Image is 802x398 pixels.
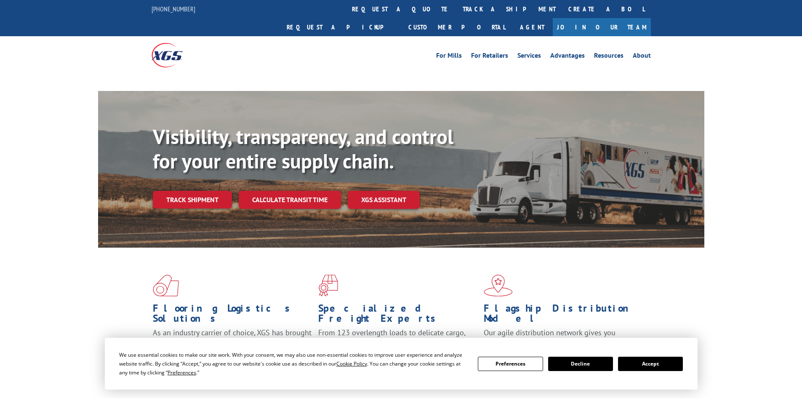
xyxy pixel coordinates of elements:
span: Cookie Policy [336,360,367,367]
a: [PHONE_NUMBER] [152,5,195,13]
div: We use essential cookies to make our site work. With your consent, we may also use non-essential ... [119,350,468,377]
img: xgs-icon-focused-on-flooring-red [318,275,338,296]
div: Cookie Consent Prompt [105,338,698,390]
span: As an industry carrier of choice, XGS has brought innovation and dedication to flooring logistics... [153,328,312,358]
a: Request a pickup [280,18,402,36]
a: For Mills [436,52,462,61]
span: Our agile distribution network gives you nationwide inventory management on demand. [484,328,639,347]
a: Services [517,52,541,61]
h1: Specialized Freight Experts [318,303,477,328]
a: XGS ASSISTANT [348,191,420,209]
a: Calculate transit time [239,191,341,209]
a: Track shipment [153,191,232,208]
p: From 123 overlength loads to delicate cargo, our experienced staff knows the best way to move you... [318,328,477,365]
h1: Flagship Distribution Model [484,303,643,328]
a: Agent [512,18,553,36]
button: Preferences [478,357,543,371]
span: Preferences [168,369,196,376]
a: For Retailers [471,52,508,61]
a: Advantages [550,52,585,61]
b: Visibility, transparency, and control for your entire supply chain. [153,123,453,174]
button: Decline [548,357,613,371]
a: Resources [594,52,623,61]
button: Accept [618,357,683,371]
a: Customer Portal [402,18,512,36]
a: Join Our Team [553,18,651,36]
img: xgs-icon-total-supply-chain-intelligence-red [153,275,179,296]
a: About [633,52,651,61]
h1: Flooring Logistics Solutions [153,303,312,328]
img: xgs-icon-flagship-distribution-model-red [484,275,513,296]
